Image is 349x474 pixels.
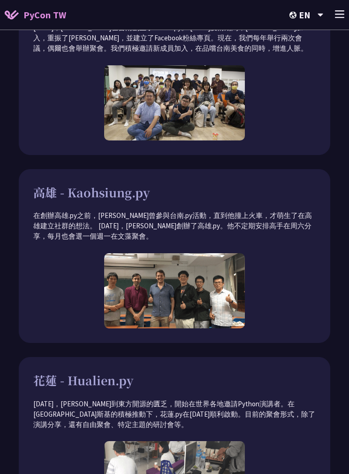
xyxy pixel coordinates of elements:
font: EN [299,9,311,21]
a: PyCon TW [5,3,66,27]
font: 花蓮 - Hualien.py [33,372,134,389]
img: 區域設定圖標 [289,12,299,19]
font: 高雄 - Kaohsiung.py [33,184,150,201]
font: PyCon TW [23,9,66,21]
img: 高雄 [104,254,245,329]
img: PyCon TW 2025 首頁圖標 [5,10,19,20]
font: [DATE]，[PERSON_NAME]到東方開源的匱乏，開始在世界各地邀請Python演講者。在[GEOGRAPHIC_DATA]斯基的積極推動下，花蓮.py在[DATE]順利啟動。目前的聚會... [33,400,315,429]
font: 在創辦高雄.py之前，[PERSON_NAME]曾參與台南.py活動，直到他撞上火車，才萌生了在高雄建立社群的想法。 [DATE]，[PERSON_NAME]創辦了高雄.py。他不定期安排高手在... [33,211,312,241]
font: [DATE]，[PERSON_NAME]在台南創立了Tainan.py。 [DATE]疫情期間，[PERSON_NAME]加入，重振了[PERSON_NAME]，並建立了Facebook粉絲專頁... [33,23,308,53]
img: 臺南 [104,66,245,141]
